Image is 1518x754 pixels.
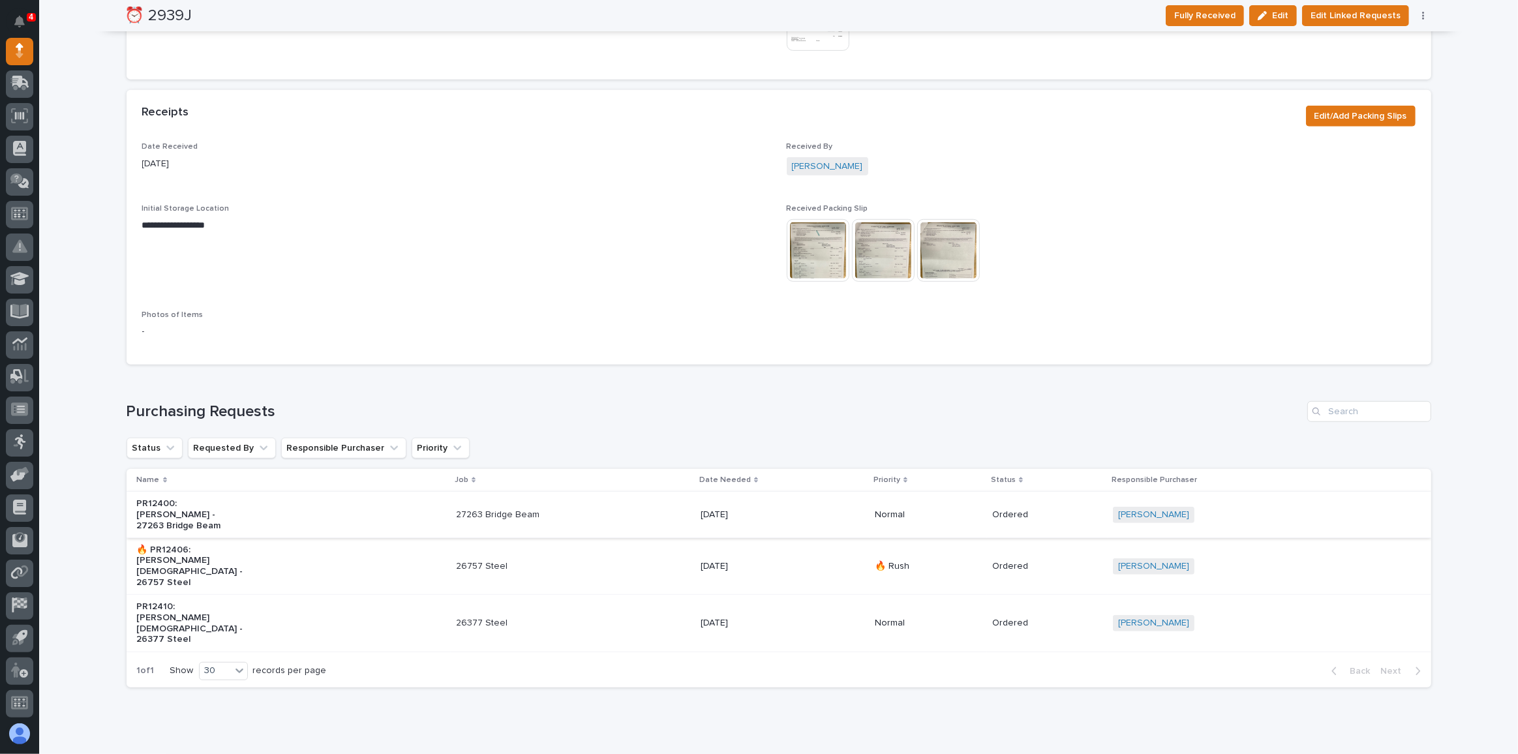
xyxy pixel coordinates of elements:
p: - [142,325,771,339]
button: Status [127,438,183,459]
p: PR12410: [PERSON_NAME][DEMOGRAPHIC_DATA] - 26377 Steel [137,601,246,645]
p: records per page [253,665,327,676]
a: [PERSON_NAME] [1118,561,1189,572]
span: Received Packing Slip [787,205,868,213]
p: Show [170,665,194,676]
p: [DATE] [701,509,810,520]
button: Priority [412,438,470,459]
button: Edit [1249,5,1297,26]
tr: PR12410: [PERSON_NAME][DEMOGRAPHIC_DATA] - 26377 Steel26377 Steel[DATE]NormalOrdered[PERSON_NAME] [127,595,1431,652]
span: Initial Storage Location [142,205,230,213]
button: Edit Linked Requests [1302,5,1409,26]
h1: Purchasing Requests [127,402,1302,421]
div: Notifications4 [16,16,33,37]
p: [DATE] [142,157,771,171]
p: Date Needed [699,473,751,487]
p: Normal [875,509,982,520]
p: 🔥 Rush [875,561,982,572]
button: Back [1321,665,1376,677]
p: Normal [875,618,982,629]
p: Responsible Purchaser [1112,473,1197,487]
tr: PR12400: [PERSON_NAME] - 27263 Bridge Beam27263 Bridge Beam[DATE]NormalOrdered[PERSON_NAME] [127,492,1431,538]
input: Search [1307,401,1431,422]
span: Date Received [142,143,198,151]
span: Edit Linked Requests [1311,8,1401,23]
p: 🔥 PR12406: [PERSON_NAME][DEMOGRAPHIC_DATA] - 26757 Steel [137,545,246,588]
a: [PERSON_NAME] [1118,509,1189,520]
span: Edit [1272,10,1288,22]
button: Responsible Purchaser [281,438,406,459]
p: 26757 Steel [456,561,565,572]
span: Fully Received [1174,8,1236,23]
button: Notifications [6,8,33,35]
span: Next [1381,665,1410,677]
p: Ordered [992,561,1101,572]
h2: ⏰ 2939J [125,7,192,25]
button: Fully Received [1166,5,1244,26]
p: Priority [873,473,900,487]
p: 26377 Steel [456,618,565,629]
p: 4 [29,12,33,22]
p: Job [455,473,468,487]
span: Received By [787,143,833,151]
a: [PERSON_NAME] [792,160,863,173]
h2: Receipts [142,106,189,120]
p: 27263 Bridge Beam [456,509,565,520]
div: 30 [200,664,231,678]
span: Photos of Items [142,311,204,319]
p: Ordered [992,509,1101,520]
button: users-avatar [6,720,33,747]
p: [DATE] [701,561,810,572]
button: Next [1376,665,1431,677]
button: Requested By [188,438,276,459]
p: Name [137,473,160,487]
p: Status [991,473,1016,487]
tr: 🔥 PR12406: [PERSON_NAME][DEMOGRAPHIC_DATA] - 26757 Steel26757 Steel[DATE]🔥 RushOrdered[PERSON_NAME] [127,538,1431,595]
span: Edit/Add Packing Slips [1314,108,1407,124]
p: 1 of 1 [127,655,165,687]
p: Ordered [992,618,1101,629]
span: Back [1343,665,1371,677]
button: Edit/Add Packing Slips [1306,106,1416,127]
p: PR12400: [PERSON_NAME] - 27263 Bridge Beam [137,498,246,531]
p: [DATE] [701,618,810,629]
a: [PERSON_NAME] [1118,618,1189,629]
